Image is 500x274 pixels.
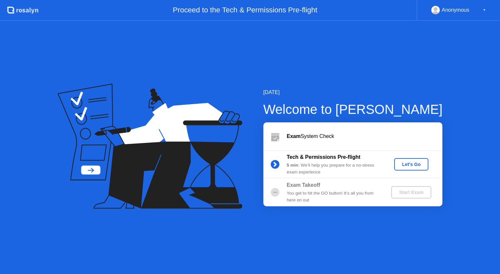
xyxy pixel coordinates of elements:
[287,132,442,140] div: System Check
[442,6,469,14] div: Anonymous
[287,190,381,203] div: You get to hit the GO button! It’s all you from here on out
[397,162,426,167] div: Let's Go
[394,158,428,171] button: Let's Go
[483,6,486,14] div: ▼
[391,186,431,199] button: Start Exam
[263,100,443,119] div: Welcome to [PERSON_NAME]
[287,162,381,175] div: : We’ll help you prepare for a no-stress exam experience
[287,154,360,160] b: Tech & Permissions Pre-flight
[287,163,299,168] b: 5 min
[287,182,320,188] b: Exam Takeoff
[263,89,443,96] div: [DATE]
[287,133,301,139] b: Exam
[394,190,429,195] div: Start Exam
